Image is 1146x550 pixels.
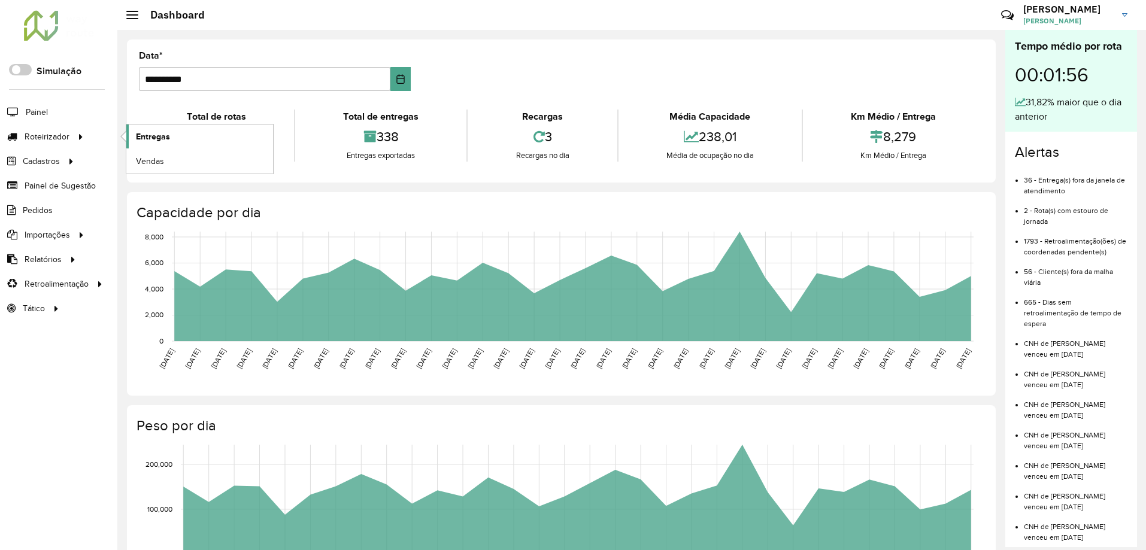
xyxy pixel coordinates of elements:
span: Relatórios [25,253,62,266]
li: CNH de [PERSON_NAME] venceu em [DATE] [1024,451,1127,482]
text: [DATE] [158,347,175,370]
text: [DATE] [852,347,869,370]
span: Painel [26,106,48,118]
text: [DATE] [286,347,304,370]
span: Importações [25,229,70,241]
span: Entregas [136,130,170,143]
text: [DATE] [235,347,253,370]
li: CNH de [PERSON_NAME] venceu em [DATE] [1024,390,1127,421]
text: [DATE] [954,347,972,370]
span: Tático [23,302,45,315]
text: 200,000 [145,460,172,468]
div: 00:01:56 [1015,54,1127,95]
span: Pedidos [23,204,53,217]
li: CNH de [PERSON_NAME] venceu em [DATE] [1024,421,1127,451]
li: 56 - Cliente(s) fora da malha viária [1024,257,1127,288]
text: [DATE] [518,347,535,370]
div: Total de rotas [142,110,291,124]
text: [DATE] [929,347,946,370]
span: Cadastros [23,155,60,168]
text: 2,000 [145,311,163,319]
label: Data [139,48,163,63]
text: [DATE] [544,347,561,370]
button: Choose Date [390,67,411,91]
text: [DATE] [698,347,715,370]
text: [DATE] [775,347,792,370]
text: [DATE] [801,347,818,370]
span: Roteirizador [25,130,69,143]
text: [DATE] [184,347,201,370]
h4: Alertas [1015,144,1127,161]
text: [DATE] [595,347,612,370]
div: Recargas [471,110,614,124]
span: Retroalimentação [25,278,89,290]
a: Vendas [126,149,273,173]
div: Total de entregas [298,110,463,124]
text: 100,000 [147,505,172,513]
div: Km Médio / Entrega [806,110,981,124]
span: [PERSON_NAME] [1023,16,1113,26]
li: 1793 - Retroalimentação(ões) de coordenadas pendente(s) [1024,227,1127,257]
text: [DATE] [492,347,510,370]
label: Simulação [37,64,81,78]
li: CNH de [PERSON_NAME] venceu em [DATE] [1024,482,1127,512]
h3: [PERSON_NAME] [1023,4,1113,15]
text: 4,000 [145,285,163,293]
text: [DATE] [312,347,329,370]
text: [DATE] [415,347,432,370]
h2: Dashboard [138,8,205,22]
li: 2 - Rota(s) com estouro de jornada [1024,196,1127,227]
div: 3 [471,124,614,150]
a: Entregas [126,124,273,148]
text: [DATE] [903,347,920,370]
text: [DATE] [723,347,741,370]
div: Recargas no dia [471,150,614,162]
div: Km Médio / Entrega [806,150,981,162]
div: Tempo médio por rota [1015,38,1127,54]
text: [DATE] [672,347,689,370]
text: [DATE] [210,347,227,370]
text: [DATE] [569,347,586,370]
li: 36 - Entrega(s) fora da janela de atendimento [1024,166,1127,196]
h4: Peso por dia [137,417,984,434]
span: Painel de Sugestão [25,180,96,192]
text: [DATE] [260,347,278,370]
text: 8,000 [145,233,163,241]
text: [DATE] [826,347,844,370]
text: [DATE] [620,347,638,370]
text: 6,000 [145,259,163,267]
text: [DATE] [389,347,407,370]
text: [DATE] [441,347,458,370]
div: 238,01 [621,124,799,150]
text: [DATE] [363,347,381,370]
div: 338 [298,124,463,150]
div: Média Capacidade [621,110,799,124]
text: [DATE] [338,347,355,370]
span: Vendas [136,155,164,168]
text: [DATE] [749,347,766,370]
text: [DATE] [646,347,663,370]
div: 8,279 [806,124,981,150]
li: CNH de [PERSON_NAME] venceu em [DATE] [1024,329,1127,360]
div: Média de ocupação no dia [621,150,799,162]
div: Entregas exportadas [298,150,463,162]
li: 665 - Dias sem retroalimentação de tempo de espera [1024,288,1127,329]
text: 0 [159,337,163,345]
text: [DATE] [877,347,895,370]
h4: Capacidade por dia [137,204,984,221]
div: 31,82% maior que o dia anterior [1015,95,1127,124]
a: Contato Rápido [995,2,1020,28]
li: CNH de [PERSON_NAME] venceu em [DATE] [1024,360,1127,390]
li: CNH de [PERSON_NAME] venceu em [DATE] [1024,512,1127,543]
text: [DATE] [466,347,484,370]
